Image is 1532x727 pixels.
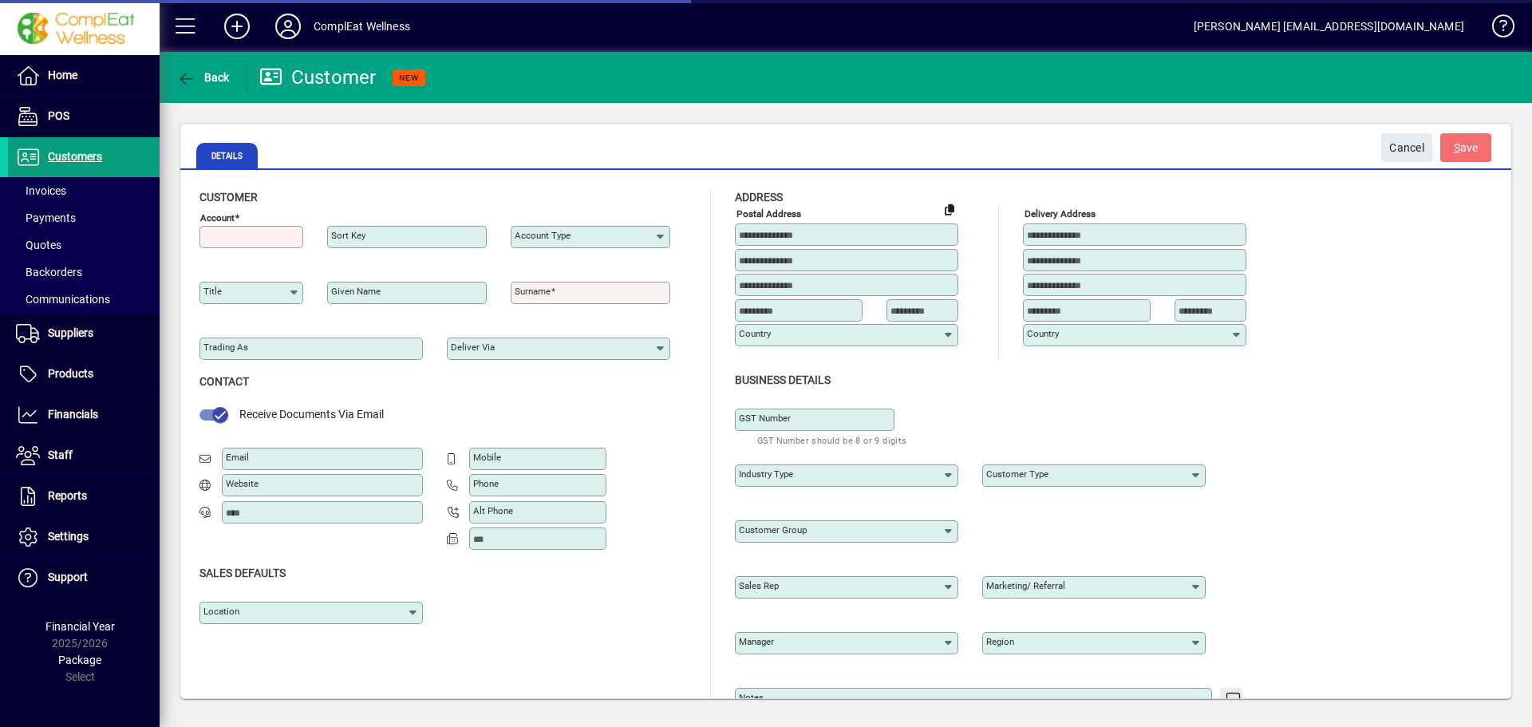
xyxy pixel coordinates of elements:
mat-label: Region [986,636,1014,647]
span: Details [196,143,258,168]
mat-label: Surname [515,286,551,297]
span: Invoices [16,184,66,197]
a: Knowledge Base [1480,3,1512,55]
mat-label: Deliver via [451,342,495,353]
a: Reports [8,476,160,516]
button: Save [1440,133,1491,162]
button: Cancel [1381,133,1432,162]
mat-label: Email [226,452,249,463]
mat-label: Notes [739,692,764,703]
span: Customer [199,191,258,203]
span: Financials [48,408,98,421]
mat-label: Title [203,286,222,297]
div: [PERSON_NAME] [EMAIL_ADDRESS][DOMAIN_NAME] [1194,14,1464,39]
mat-label: Marketing/ Referral [986,580,1065,591]
mat-label: Phone [473,478,499,489]
mat-label: Country [739,328,771,339]
div: ComplEat Wellness [314,14,410,39]
button: Back [172,63,234,92]
span: Suppliers [48,326,93,339]
button: Add [211,12,263,41]
mat-label: Account [200,212,235,223]
span: Back [176,71,230,84]
span: Reports [48,489,87,502]
a: Invoices [8,177,160,204]
a: Settings [8,517,160,557]
span: Support [48,571,88,583]
span: Business details [735,373,831,386]
mat-hint: GST Number should be 8 or 9 digits [757,431,907,449]
div: Customer [259,65,377,90]
a: Quotes [8,231,160,259]
a: Backorders [8,259,160,286]
button: Copy to Delivery address [937,196,962,222]
a: Home [8,56,160,96]
span: POS [48,109,69,122]
mat-label: Manager [739,636,774,647]
a: Products [8,354,160,394]
mat-label: Industry type [739,468,793,480]
span: Sales defaults [199,567,286,579]
mat-label: Given name [331,286,381,297]
span: Address [735,191,783,203]
a: Support [8,558,160,598]
span: Contact [199,375,249,388]
a: Financials [8,395,160,435]
span: Products [48,367,93,380]
a: Suppliers [8,314,160,354]
mat-label: Sort key [331,230,365,241]
button: Profile [263,12,314,41]
span: S [1454,141,1460,154]
span: Cancel [1389,135,1424,161]
mat-label: Country [1027,328,1059,339]
span: Communications [16,293,110,306]
a: Communications [8,286,160,313]
span: Backorders [16,266,82,279]
span: Receive Documents Via Email [239,408,384,421]
mat-label: Trading as [203,342,248,353]
mat-label: Alt Phone [473,505,513,516]
app-page-header-button: Back [160,63,247,92]
a: Staff [8,436,160,476]
span: Customers [48,150,102,163]
span: Financial Year [45,620,115,633]
span: Settings [48,530,89,543]
mat-label: Location [203,606,239,617]
mat-label: Mobile [473,452,501,463]
a: POS [8,97,160,136]
span: Quotes [16,239,61,251]
mat-label: Sales rep [739,580,779,591]
mat-label: Customer group [739,524,807,535]
span: Package [58,654,101,666]
mat-label: Customer type [986,468,1048,480]
span: Staff [48,448,73,461]
mat-label: Website [226,478,259,489]
span: Payments [16,211,76,224]
mat-label: Account Type [515,230,571,241]
mat-label: GST Number [739,413,791,424]
a: Payments [8,204,160,231]
span: Home [48,69,77,81]
span: ave [1454,135,1479,161]
span: NEW [399,73,419,83]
